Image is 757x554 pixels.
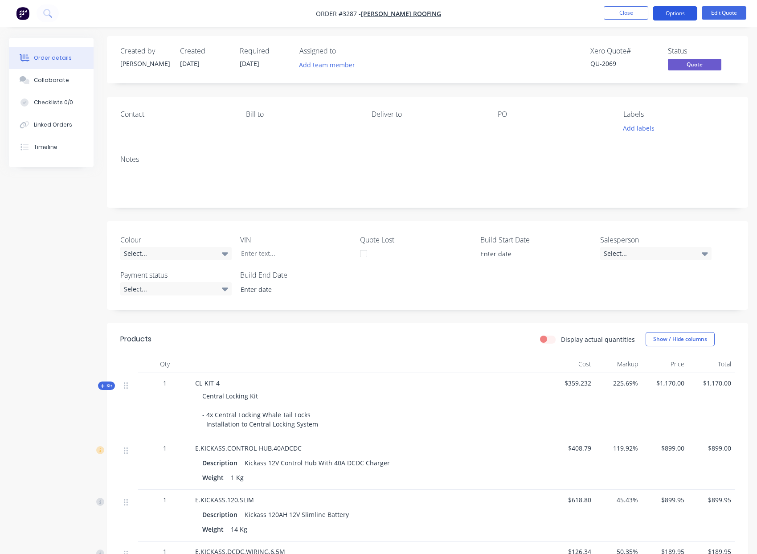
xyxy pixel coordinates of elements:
[120,334,151,345] div: Products
[548,355,595,373] div: Cost
[361,9,441,18] a: [PERSON_NAME] Roofing
[692,443,731,453] span: $899.00
[618,122,659,134] button: Add labels
[34,143,57,151] div: Timeline
[241,508,352,521] div: Kickass 120AH 12V Slimline Battery
[595,355,642,373] div: Markup
[688,355,735,373] div: Total
[600,234,712,245] label: Salesperson
[240,47,289,55] div: Required
[195,379,220,387] span: CL-KIT-4
[120,47,169,55] div: Created by
[360,234,471,245] label: Quote Lost
[202,456,241,469] div: Description
[590,47,657,55] div: Xero Quote #
[34,54,72,62] div: Order details
[234,283,345,296] input: Enter date
[120,110,232,119] div: Contact
[34,76,69,84] div: Collaborate
[138,355,192,373] div: Qty
[668,59,721,70] span: Quote
[552,495,591,505] span: $618.80
[498,110,609,119] div: PO
[202,471,227,484] div: Weight
[227,523,251,536] div: 14 Kg
[98,382,115,390] div: Kit
[195,444,302,452] span: E.KICKASS.CONTROL-HUB.40ADCDC
[645,495,685,505] span: $899.95
[9,136,94,158] button: Timeline
[295,59,360,71] button: Add team member
[600,247,712,260] div: Select...
[202,392,318,428] span: Central Locking Kit - 4x Central Locking Whale Tail Locks - Installation to Central Locking System
[120,282,232,295] div: Select...
[16,7,29,20] img: Factory
[474,247,585,261] input: Enter date
[120,247,232,260] div: Select...
[552,378,591,388] span: $359.232
[120,270,232,280] label: Payment status
[692,378,731,388] span: $1,170.00
[316,9,361,18] span: Order #3287 -
[702,6,746,20] button: Edit Quote
[34,121,72,129] div: Linked Orders
[240,234,352,245] label: VIN
[668,47,735,55] div: Status
[9,114,94,136] button: Linked Orders
[120,234,232,245] label: Colour
[598,443,638,453] span: 119.92%
[163,378,167,388] span: 1
[299,47,389,55] div: Assigned to
[480,234,592,245] label: Build Start Date
[561,335,635,344] label: Display actual quantities
[642,355,688,373] div: Price
[9,69,94,91] button: Collaborate
[240,59,259,68] span: [DATE]
[240,270,352,280] label: Build End Date
[9,91,94,114] button: Checklists 0/0
[241,456,393,469] div: Kickass 12V Control Hub With 40A DCDC Charger
[180,59,200,68] span: [DATE]
[598,378,638,388] span: 225.69%
[372,110,483,119] div: Deliver to
[34,98,73,107] div: Checklists 0/0
[120,59,169,68] div: [PERSON_NAME]
[552,443,591,453] span: $408.79
[227,471,247,484] div: 1 Kg
[645,378,685,388] span: $1,170.00
[646,332,715,346] button: Show / Hide columns
[590,59,657,68] div: QU-2069
[202,523,227,536] div: Weight
[202,508,241,521] div: Description
[163,495,167,505] span: 1
[195,496,254,504] span: E.KICKASS.120.SLIM
[598,495,638,505] span: 45.43%
[604,6,648,20] button: Close
[101,382,112,389] span: Kit
[299,59,360,71] button: Add team member
[246,110,357,119] div: Bill to
[623,110,735,119] div: Labels
[668,59,721,72] button: Quote
[9,47,94,69] button: Order details
[645,443,685,453] span: $899.00
[692,495,731,505] span: $899.95
[120,155,735,164] div: Notes
[180,47,229,55] div: Created
[163,443,167,453] span: 1
[653,6,697,21] button: Options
